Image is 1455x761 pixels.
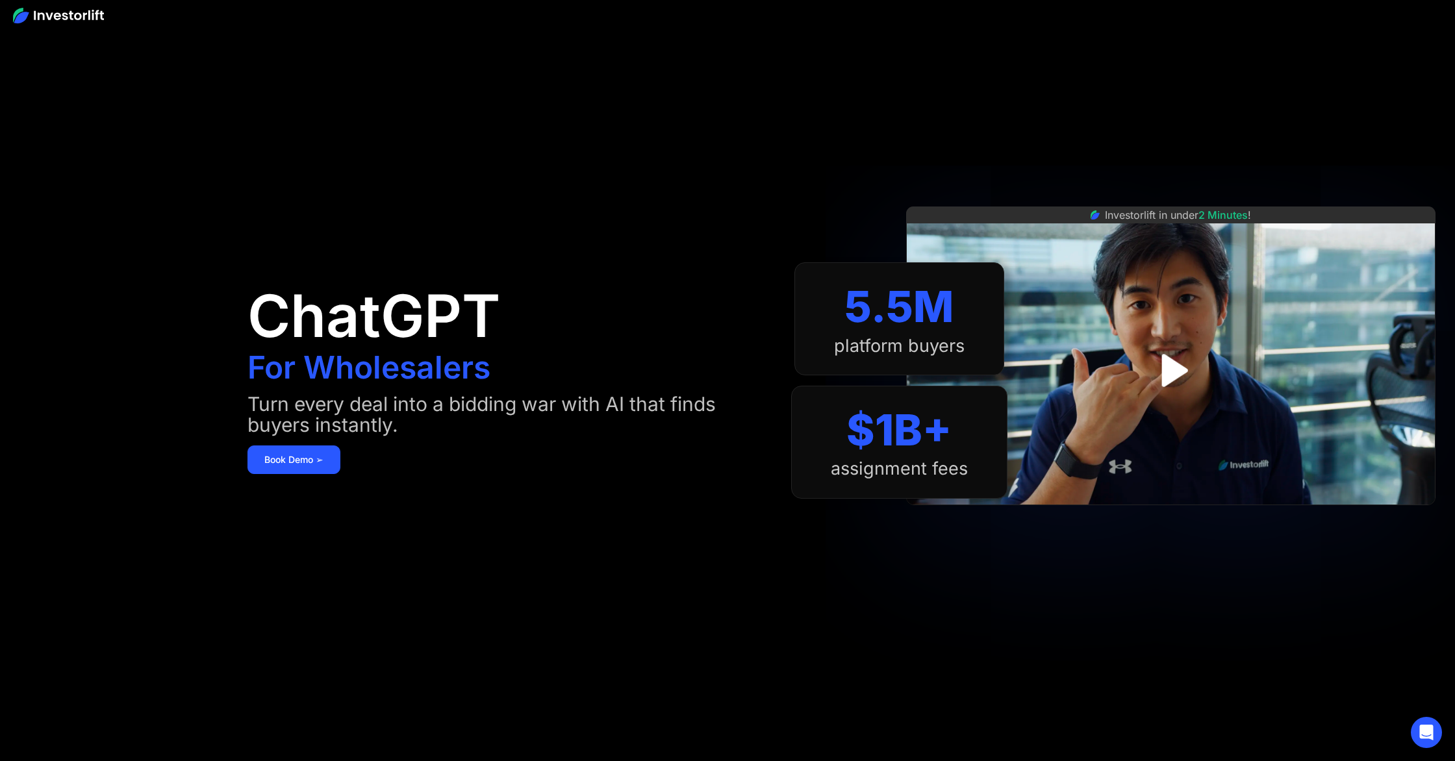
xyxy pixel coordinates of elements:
[247,445,340,474] a: Book Demo ➢
[247,352,490,383] h1: For Wholesalers
[831,458,968,479] div: assignment fees
[844,281,954,332] div: 5.5M
[247,287,500,345] h1: ChatGPT
[846,405,952,456] div: $1B+
[1198,208,1248,221] span: 2 Minutes
[247,393,765,435] div: Turn every deal into a bidding war with AI that finds buyers instantly.
[834,336,965,356] div: platform buyers
[1105,207,1251,223] div: Investorlift in under !
[1411,717,1442,748] div: Open Intercom Messenger
[1073,512,1268,527] iframe: Customer reviews powered by Trustpilot
[1142,342,1200,399] a: open lightbox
